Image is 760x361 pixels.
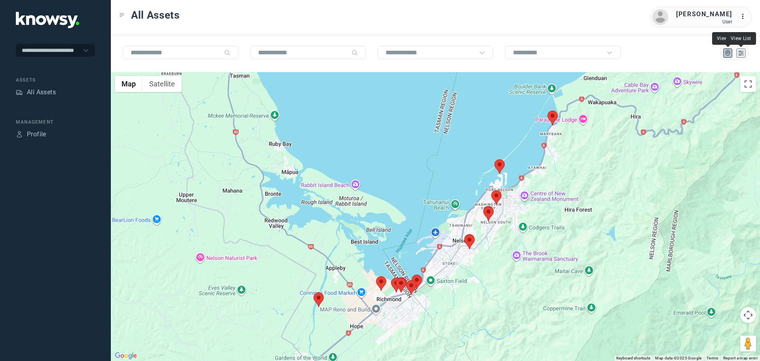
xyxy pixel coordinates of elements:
[655,356,701,360] span: Map data ©2025 Google
[737,50,745,57] div: List
[740,307,756,323] button: Map camera controls
[16,76,95,84] div: Assets
[676,19,732,25] div: User
[724,50,731,57] div: Map
[27,130,46,139] div: Profile
[707,356,718,360] a: Terms (opens in new tab)
[16,12,79,28] img: Application Logo
[131,8,180,22] span: All Assets
[616,355,650,361] button: Keyboard shortcuts
[741,13,749,19] tspan: ...
[142,76,182,92] button: Show satellite imagery
[27,88,56,97] div: All Assets
[740,12,750,23] div: :
[652,9,668,25] img: avatar.png
[16,118,95,126] div: Management
[16,89,23,96] div: Assets
[717,36,739,41] span: View Map
[113,351,139,361] img: Google
[351,50,358,56] div: Search
[740,76,756,92] button: Toggle fullscreen view
[740,336,756,351] button: Drag Pegman onto the map to open Street View
[16,88,56,97] a: AssetsAll Assets
[119,12,125,18] div: Toggle Menu
[731,36,751,41] span: View List
[16,131,23,138] div: Profile
[723,356,758,360] a: Report a map error
[113,351,139,361] a: Open this area in Google Maps (opens a new window)
[16,130,46,139] a: ProfileProfile
[676,10,732,19] div: [PERSON_NAME]
[115,76,142,92] button: Show street map
[740,12,750,21] div: :
[224,50,230,56] div: Search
